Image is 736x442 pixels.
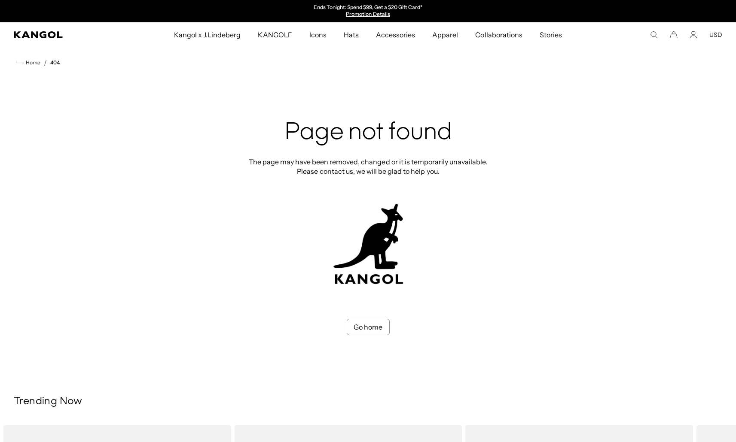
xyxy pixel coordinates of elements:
[367,22,424,47] a: Accessories
[249,22,300,47] a: KANGOLF
[309,22,327,47] span: Icons
[16,59,40,67] a: Home
[280,4,457,18] slideshow-component: Announcement bar
[467,22,531,47] a: Collaborations
[314,4,422,11] p: Ends Tonight: Spend $99, Get a $20 Gift Card*
[531,22,571,47] a: Stories
[346,11,390,17] a: Promotion Details
[376,22,415,47] span: Accessories
[280,4,457,18] div: 1 of 2
[475,22,522,47] span: Collaborations
[424,22,467,47] a: Apparel
[301,22,335,47] a: Icons
[540,22,562,47] span: Stories
[690,31,697,39] a: Account
[246,119,490,147] h2: Page not found
[332,203,405,285] img: kangol-404-logo.jpg
[670,31,678,39] button: Cart
[174,22,241,47] span: Kangol x J.Lindeberg
[40,58,47,68] li: /
[344,22,359,47] span: Hats
[709,31,722,39] button: USD
[165,22,250,47] a: Kangol x J.Lindeberg
[50,60,60,66] a: 404
[246,157,490,176] p: The page may have been removed, changed or it is temporarily unavailable. Please contact us, we w...
[258,22,292,47] span: KANGOLF
[14,31,115,38] a: Kangol
[650,31,658,39] summary: Search here
[432,22,458,47] span: Apparel
[335,22,367,47] a: Hats
[24,60,40,66] span: Home
[347,319,390,335] a: Go home
[280,4,457,18] div: Announcement
[14,395,722,408] h3: Trending Now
